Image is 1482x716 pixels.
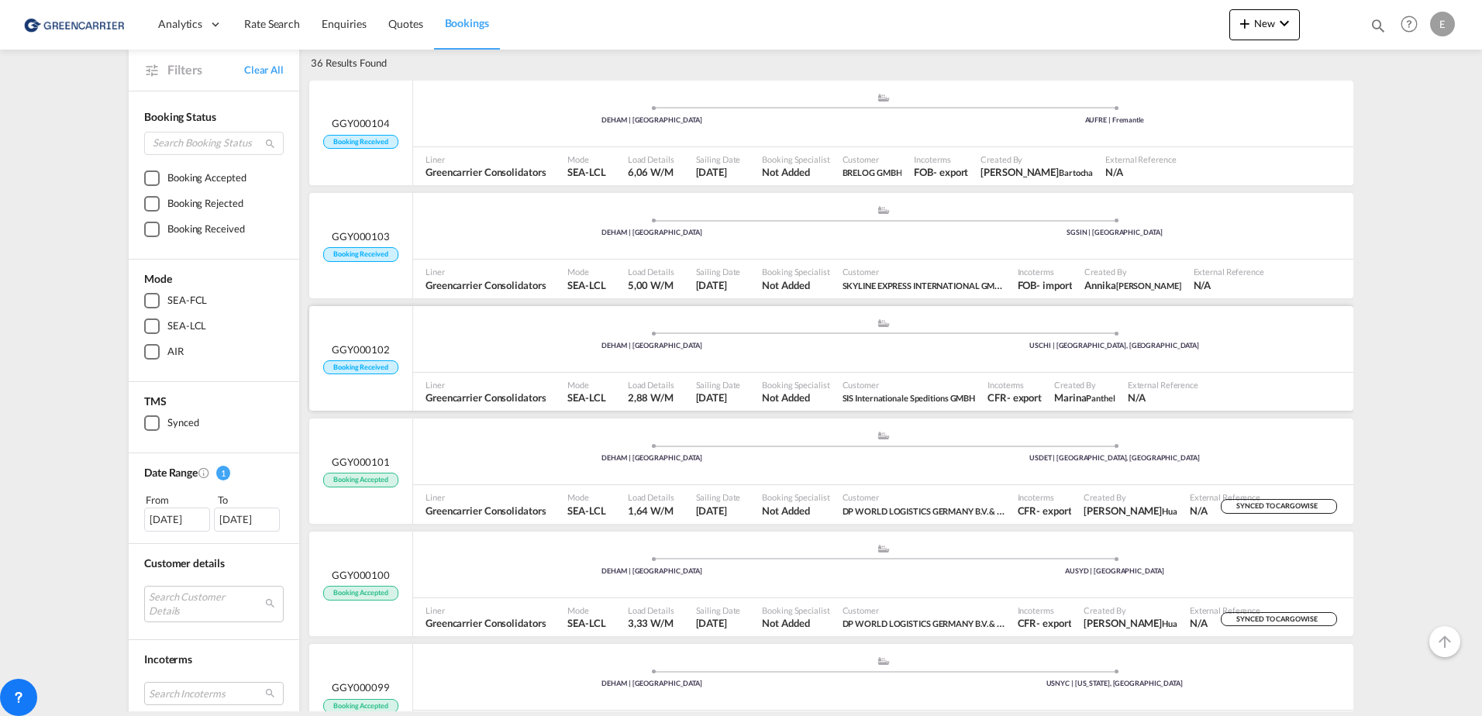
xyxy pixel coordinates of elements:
div: GGY000100 Booking Accepted assets/icons/custom/ship-fill.svgassets/icons/custom/roll-o-plane.svgP... [309,532,1353,637]
div: DEHAM | [GEOGRAPHIC_DATA] [421,341,884,351]
span: 5,00 W/M [628,279,674,291]
md-icon: icon-arrow-up [1435,632,1454,651]
span: Customer [843,153,902,165]
span: Booking Received [323,135,398,150]
span: Booking Specialist [762,604,829,616]
span: Marina Panthel [1054,391,1115,404]
div: CFR [1018,504,1037,518]
div: USDET | [GEOGRAPHIC_DATA], [GEOGRAPHIC_DATA] [884,453,1346,463]
span: Date Range [144,466,198,479]
button: icon-plus 400-fgNewicon-chevron-down [1229,9,1300,40]
md-icon: assets/icons/custom/ship-fill.svg [874,206,893,214]
span: Booking Specialist [762,153,829,165]
div: Synced [167,415,198,431]
span: Greencarrier Consolidators [426,616,546,630]
span: Customer [843,604,1005,616]
span: Bookings [445,16,489,29]
button: Go to Top [1429,626,1460,657]
md-checkbox: SEA-FCL [144,293,284,308]
span: SYNCED TO CARGOWISE [1236,614,1321,629]
span: N/A [1190,616,1260,630]
span: Quotes [388,17,422,30]
div: SYNCED TO CARGOWISE [1221,499,1337,514]
span: Customer [843,266,1005,277]
div: Booking Rejected [167,196,243,212]
span: SEA-LCL [567,278,605,292]
span: Liner [426,604,546,616]
span: Load Details [628,379,674,391]
span: GGY000099 [332,680,390,694]
span: Sailing Date [696,266,741,277]
span: GGY000103 [332,229,390,243]
span: GGY000101 [332,455,390,469]
span: Sailing Date [696,379,741,391]
span: Mode [567,153,605,165]
span: FOB export [914,165,968,179]
span: Load Details [628,153,674,165]
div: - export [933,165,968,179]
span: N/A [1190,504,1260,518]
span: Booking Specialist [762,266,829,277]
div: From [144,492,212,508]
span: Analytics [158,16,202,32]
span: Vanessa Bartocha [981,165,1093,179]
span: CFR export [1018,616,1072,630]
div: - export [1036,504,1071,518]
span: BRELOG GMBH [843,167,902,177]
span: GGY000100 [332,568,390,582]
span: 3,33 W/M [628,617,674,629]
div: icon-magnify [1370,17,1387,40]
div: - export [1036,616,1071,630]
div: Booking Status [144,109,284,125]
span: 22 Sep 2025 [696,165,741,179]
div: - export [1007,391,1042,404]
span: Booking Received [323,247,398,262]
div: CFR [1018,616,1037,630]
span: Greencarrier Consolidators [426,504,546,518]
span: N/A [1128,391,1198,404]
span: SKYLINE EXPRESS INTERNATIONAL GMBH [843,278,1005,292]
span: Mode [567,604,605,616]
span: 22 Sep 2025 [696,391,741,404]
div: [DATE] [214,508,280,531]
span: [PERSON_NAME] [1116,281,1181,291]
span: SEA-LCL [567,165,605,179]
div: DEHAM | [GEOGRAPHIC_DATA] [421,228,884,238]
div: Booking Received [167,222,244,237]
span: N/A [1194,278,1264,292]
div: SYNCED TO CARGOWISE [1221,612,1337,627]
div: - import [1036,278,1072,292]
span: 8 Sep 2025 [696,616,741,630]
span: Booking Received [323,360,398,375]
span: Liner [426,153,546,165]
div: E [1430,12,1455,36]
md-icon: assets/icons/custom/ship-fill.svg [874,545,893,552]
span: Sailing Date [696,604,741,616]
md-icon: icon-magnify [1370,17,1387,34]
span: Booking Specialist [762,491,829,503]
span: 6,06 W/M [628,166,674,178]
div: CFR [987,391,1007,404]
div: DEHAM | [GEOGRAPHIC_DATA] [421,115,884,126]
span: SEA-LCL [567,391,605,404]
span: DP WORLD LOGISTICS GERMANY B.V. & CO. KG [843,504,1005,518]
span: Incoterms [1018,266,1073,277]
div: SEA-LCL [167,318,206,334]
span: Created By [1084,266,1180,277]
span: Incoterms [987,379,1042,391]
span: Not Added [762,391,829,404]
span: Not Added [762,504,829,518]
md-checkbox: SEA-LCL [144,318,284,334]
div: To [216,492,284,508]
div: USNYC | [US_STATE], [GEOGRAPHIC_DATA] [884,679,1346,689]
span: DP WORLD LOGISTICS GERMANY B.V. & CO. KG [843,616,1005,630]
span: Incoterms [144,652,192,666]
div: Customer details [144,556,284,571]
div: 36 Results Found [311,46,386,80]
div: SEA-FCL [167,293,207,308]
div: DEHAM | [GEOGRAPHIC_DATA] [421,453,884,463]
div: AUFRE | Fremantle [884,115,1346,126]
span: Booking Accepted [323,473,398,487]
span: Chau Ngoc Hua [1084,616,1177,630]
span: From To [DATE][DATE] [144,492,284,531]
